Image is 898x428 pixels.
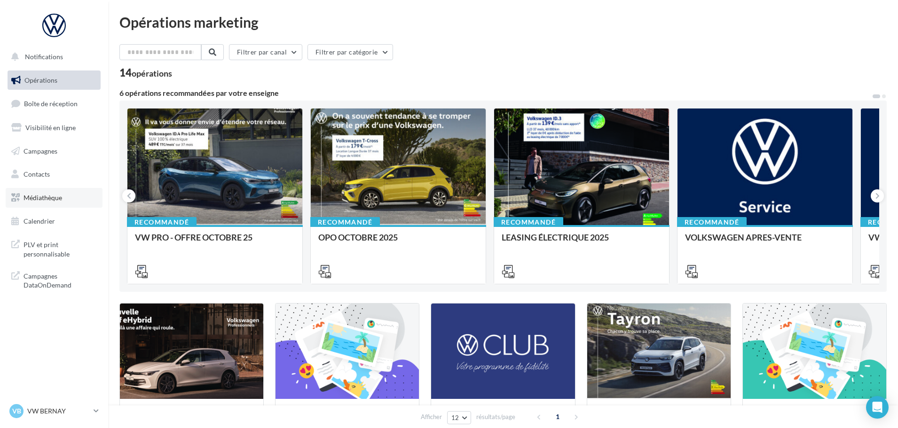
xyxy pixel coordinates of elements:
div: VW PRO - OFFRE OCTOBRE 25 [135,233,295,251]
div: Recommandé [310,217,380,227]
span: Médiathèque [24,194,62,202]
span: résultats/page [476,412,515,421]
span: 1 [550,409,565,424]
button: Filtrer par catégorie [307,44,393,60]
span: Notifications [25,53,63,61]
a: PLV et print personnalisable [6,234,102,262]
div: opérations [132,69,172,78]
span: Contacts [24,170,50,178]
a: Calendrier [6,211,102,231]
div: Recommandé [494,217,563,227]
button: Filtrer par canal [229,44,302,60]
a: VB VW BERNAY [8,402,101,420]
a: Opérations [6,70,102,90]
a: Contacts [6,164,102,184]
span: Campagnes DataOnDemand [24,270,97,290]
div: Recommandé [127,217,197,227]
div: Recommandé [677,217,747,227]
div: Open Intercom Messenger [866,396,889,419]
div: VOLKSWAGEN APRES-VENTE [685,233,845,251]
span: Opérations [24,76,57,84]
span: PLV et print personnalisable [24,238,97,258]
span: 12 [451,414,459,421]
span: Campagnes [24,147,57,155]
span: Afficher [421,412,442,421]
div: LEASING ÉLECTRIQUE 2025 [502,233,662,251]
div: Opérations marketing [119,15,887,29]
a: Visibilité en ligne [6,118,102,138]
span: Calendrier [24,217,55,225]
button: 12 [447,411,471,424]
div: OPO OCTOBRE 2025 [318,233,478,251]
a: Campagnes DataOnDemand [6,266,102,294]
a: Médiathèque [6,188,102,208]
span: Visibilité en ligne [25,124,76,132]
span: VB [12,406,21,416]
a: Boîte de réception [6,93,102,114]
div: 14 [119,68,172,78]
div: 6 opérations recommandées par votre enseigne [119,89,872,97]
p: VW BERNAY [27,406,90,416]
span: Boîte de réception [24,100,78,108]
button: Notifications [6,47,99,67]
a: Campagnes [6,141,102,161]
